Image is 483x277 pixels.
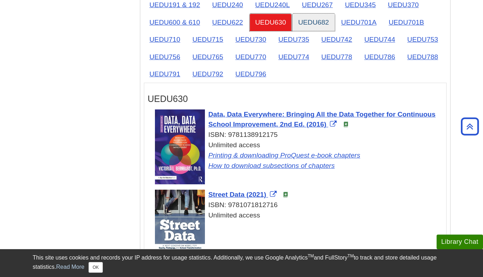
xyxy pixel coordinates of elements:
[208,162,335,169] a: Link opens in new window
[383,14,430,31] a: UEDU701B
[283,192,288,198] img: e-Book
[348,253,354,258] sup: TM
[187,65,229,83] a: UEDU792
[155,130,443,140] div: ISBN: 9781138912175
[308,253,314,258] sup: TM
[56,264,84,270] a: Read More
[336,14,382,31] a: UEDU701A
[230,65,272,83] a: UEDU796
[208,191,278,198] a: Link opens in new window
[187,48,229,66] a: UEDU765
[148,94,443,104] h3: UEDU630
[230,48,272,66] a: UEDU770
[187,31,229,48] a: UEDU715
[402,31,444,48] a: UEDU753
[273,31,315,48] a: UEDU735
[144,65,186,83] a: UEDU791
[208,152,361,159] a: Link opens in new window
[89,262,102,273] button: Close
[208,111,436,128] a: Link opens in new window
[292,14,334,31] a: UEDU682
[358,31,401,48] a: UEDU744
[343,122,349,127] img: e-Book
[316,48,358,66] a: UEDU778
[208,111,436,128] span: Data, Data Everywhere: Bringing All the Data Together for Continuous School Improvement, 2nd Ed. ...
[437,235,483,249] button: Library Chat
[230,31,272,48] a: UEDU730
[155,200,443,210] div: ISBN: 9781071812716
[144,31,186,48] a: UEDU710
[273,48,315,66] a: UEDU774
[358,48,401,66] a: UEDU786
[316,31,358,48] a: UEDU742
[206,14,248,31] a: UEDU622
[402,48,444,66] a: UEDU788
[208,191,266,198] span: Street Data (2021)
[250,14,292,31] a: UEDU630
[33,253,451,273] div: This site uses cookies and records your IP address for usage statistics. Additionally, we use Goo...
[155,109,205,185] img: Cover Art
[458,122,481,131] a: Back to Top
[155,210,443,221] div: Unlimited access
[155,190,205,261] img: Cover Art
[144,14,206,31] a: UEDU600 & 610
[144,48,186,66] a: UEDU756
[155,140,443,171] div: Unlimited access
